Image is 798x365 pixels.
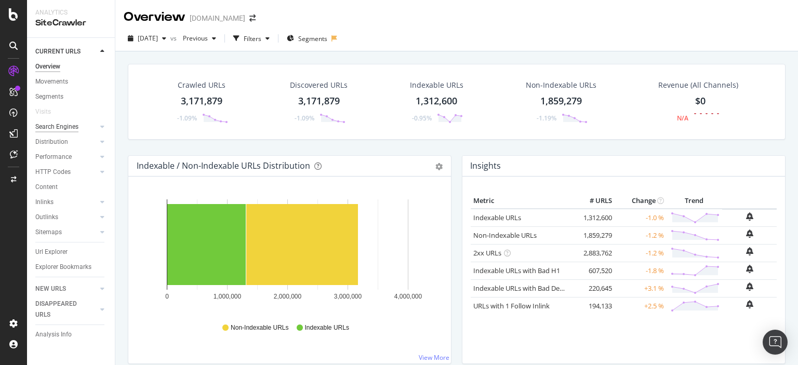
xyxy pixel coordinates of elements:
div: Overview [124,8,185,26]
div: arrow-right-arrow-left [249,15,256,22]
div: [DOMAIN_NAME] [190,13,245,23]
div: Crawled URLs [178,80,225,90]
div: bell-plus [746,282,753,291]
div: Analysis Info [35,329,72,340]
div: Analytics [35,8,107,17]
div: gear [435,163,443,170]
div: Open Intercom Messenger [763,330,788,355]
div: HTTP Codes [35,167,71,178]
div: SiteCrawler [35,17,107,29]
td: 220,645 [573,279,615,297]
svg: A chart. [137,193,438,314]
a: Explorer Bookmarks [35,262,108,273]
div: 1,312,600 [416,94,457,108]
td: -1.2 % [615,226,667,244]
th: Metric [471,193,573,209]
div: CURRENT URLS [35,46,81,57]
div: Explorer Bookmarks [35,262,91,273]
button: [DATE] [124,30,170,47]
a: Outlinks [35,212,97,223]
span: Revenue (All Channels) [658,80,738,90]
a: Url Explorer [35,247,108,258]
th: Change [615,193,667,209]
div: Outlinks [35,212,58,223]
div: Inlinks [35,197,54,208]
a: Indexable URLs [473,213,521,222]
div: 1,859,279 [540,94,582,108]
td: -1.0 % [615,209,667,227]
div: Filters [244,34,261,43]
a: NEW URLS [35,283,97,294]
text: 1,000,000 [214,293,242,300]
h4: Insights [470,159,501,173]
a: Non-Indexable URLs [473,231,537,240]
a: Distribution [35,137,97,147]
div: -1.19% [537,114,556,123]
div: Indexable URLs [410,80,463,90]
span: $0 [695,94,706,107]
a: DISAPPEARED URLS [35,299,97,320]
a: Analysis Info [35,329,108,340]
td: 607,520 [573,262,615,279]
div: 3,171,879 [298,94,340,108]
div: Search Engines [35,121,78,132]
div: Visits [35,106,51,117]
td: 1,859,279 [573,226,615,244]
div: -1.09% [177,114,197,123]
div: bell-plus [746,229,753,238]
a: Indexable URLs with Bad Description [473,283,587,293]
div: 3,171,879 [181,94,222,108]
div: Overview [35,61,60,72]
a: Movements [35,76,108,87]
a: Search Engines [35,121,97,132]
span: 2025 Sep. 1st [138,34,158,43]
td: +3.1 % [615,279,667,297]
th: # URLS [573,193,615,209]
th: Trend [667,193,722,209]
div: Movements [35,76,68,87]
div: DISAPPEARED URLS [35,299,88,320]
text: 4,000,000 [394,293,422,300]
div: bell-plus [746,300,753,308]
button: Previous [179,30,220,47]
button: Filters [229,30,274,47]
div: Content [35,182,58,193]
div: -0.95% [412,114,432,123]
td: 2,883,762 [573,244,615,262]
div: Url Explorer [35,247,68,258]
text: 0 [165,293,169,300]
td: 1,312,600 [573,209,615,227]
div: Indexable / Non-Indexable URLs Distribution [137,160,310,171]
a: Segments [35,91,108,102]
a: Content [35,182,108,193]
div: bell-plus [746,265,753,273]
div: N/A [677,114,688,123]
a: Performance [35,152,97,163]
span: Previous [179,34,208,43]
div: Discovered URLs [290,80,348,90]
div: NEW URLS [35,283,66,294]
td: +2.5 % [615,297,667,315]
div: Performance [35,152,72,163]
a: Inlinks [35,197,97,208]
div: Non-Indexable URLs [526,80,596,90]
a: Overview [35,61,108,72]
text: 3,000,000 [334,293,362,300]
a: URLs with 1 Follow Inlink [473,301,550,310]
span: Indexable URLs [305,323,349,332]
span: vs [170,34,179,43]
div: bell-plus [746,212,753,221]
a: HTTP Codes [35,167,97,178]
a: Indexable URLs with Bad H1 [473,266,560,275]
div: Distribution [35,137,68,147]
a: Sitemaps [35,227,97,238]
a: 2xx URLs [473,248,501,258]
a: View More [419,353,449,362]
td: 194,133 [573,297,615,315]
td: -1.8 % [615,262,667,279]
a: CURRENT URLS [35,46,97,57]
span: Non-Indexable URLs [231,323,288,332]
div: Segments [35,91,63,102]
div: Sitemaps [35,227,62,238]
